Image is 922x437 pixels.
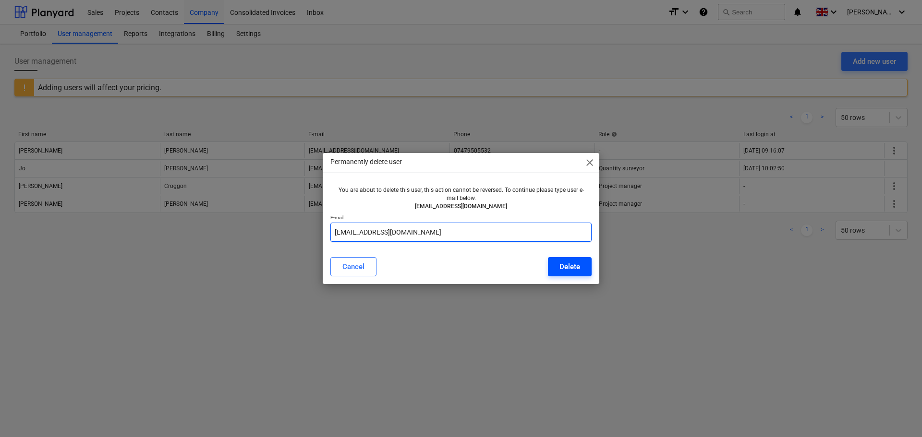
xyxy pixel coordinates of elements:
span: close [584,157,595,168]
input: E-mail [330,223,592,242]
div: Cancel [342,260,364,273]
p: Permanently delete user [330,157,402,167]
div: Delete [559,260,580,273]
p: [EMAIL_ADDRESS][DOMAIN_NAME] [334,202,588,211]
p: E-mail [330,214,592,223]
p: You are about to delete this user, this action cannot be reversed. To continue please type user e... [334,186,588,202]
button: Cancel [330,257,376,276]
iframe: Chat Widget [874,391,922,437]
button: Delete [548,257,592,276]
